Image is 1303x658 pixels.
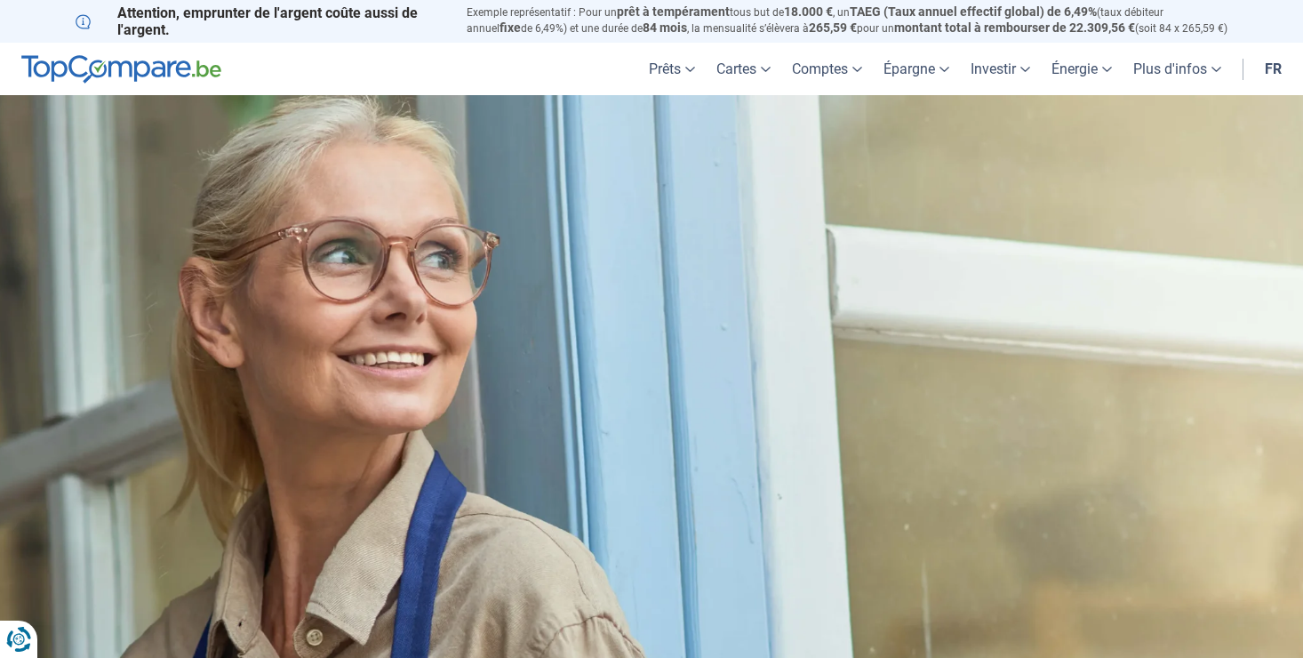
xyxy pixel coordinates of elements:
[638,43,706,95] a: Prêts
[643,20,687,35] span: 84 mois
[781,43,873,95] a: Comptes
[500,20,521,35] span: fixe
[873,43,960,95] a: Épargne
[784,4,833,19] span: 18.000 €
[76,4,445,38] p: Attention, emprunter de l'argent coûte aussi de l'argent.
[21,55,221,84] img: TopCompare
[467,4,1227,36] p: Exemple représentatif : Pour un tous but de , un (taux débiteur annuel de 6,49%) et une durée de ...
[1123,43,1232,95] a: Plus d'infos
[809,20,857,35] span: 265,59 €
[1254,43,1292,95] a: fr
[850,4,1097,19] span: TAEG (Taux annuel effectif global) de 6,49%
[706,43,781,95] a: Cartes
[1041,43,1123,95] a: Énergie
[960,43,1041,95] a: Investir
[894,20,1135,35] span: montant total à rembourser de 22.309,56 €
[617,4,730,19] span: prêt à tempérament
